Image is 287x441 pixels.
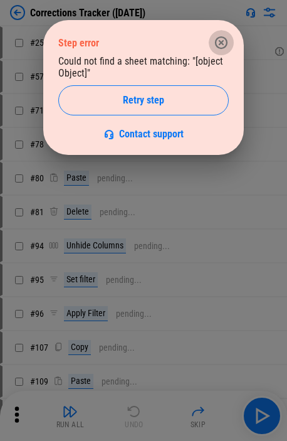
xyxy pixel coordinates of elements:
button: Retry step [58,85,229,115]
div: Step error [58,37,99,49]
div: Could not find a sheet matching: "[object Object]" [58,55,229,140]
span: Retry step [123,95,164,105]
span: Contact support [119,128,184,140]
img: Support [104,129,114,139]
